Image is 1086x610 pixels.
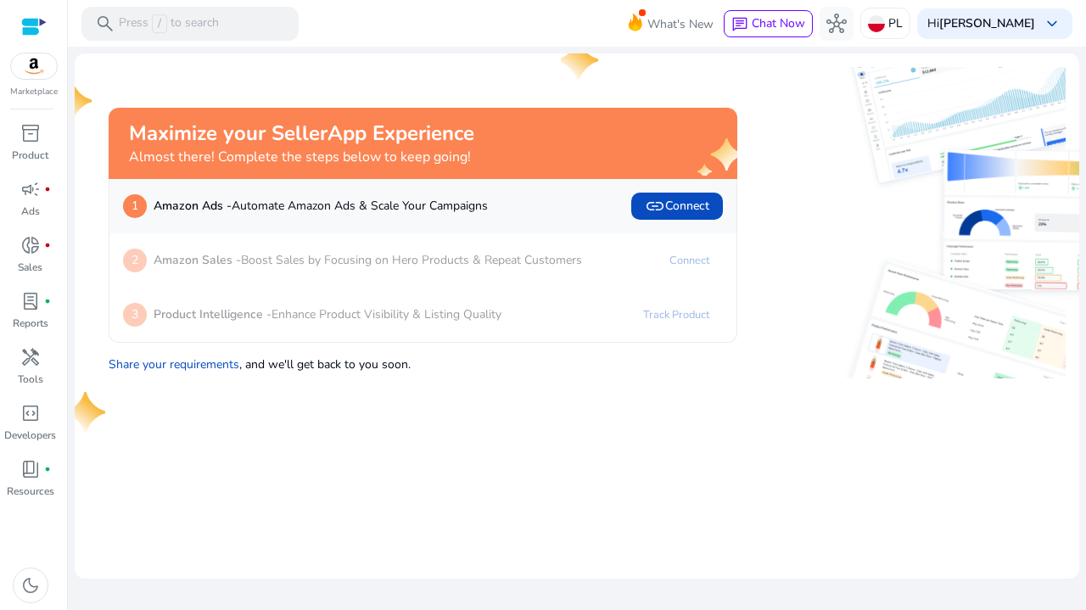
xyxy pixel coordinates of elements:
[13,316,48,331] p: Reports
[154,252,241,268] b: Amazon Sales -
[109,349,737,373] p: , and we'll get back to you soon.
[647,9,714,39] span: What's New
[119,14,219,33] p: Press to search
[123,303,147,327] p: 3
[154,305,501,323] p: Enhance Product Visibility & Listing Quality
[631,193,723,220] button: linkConnect
[7,484,54,499] p: Resources
[656,247,723,274] a: Connect
[20,291,41,311] span: lab_profile
[645,196,665,216] span: link
[826,14,847,34] span: hub
[20,235,41,255] span: donut_small
[109,356,239,372] a: Share your requirements
[18,372,43,387] p: Tools
[1042,14,1062,34] span: keyboard_arrow_down
[154,198,232,214] b: Amazon Ads -
[123,249,147,272] p: 2
[44,186,51,193] span: fiber_manual_record
[820,7,854,41] button: hub
[154,306,271,322] b: Product Intelligence -
[20,575,41,596] span: dark_mode
[10,86,58,98] p: Marketplace
[888,8,903,38] p: PL
[129,121,474,146] h2: Maximize your SellerApp Experience
[12,148,48,163] p: Product
[11,53,57,79] img: amazon.svg
[54,81,95,121] img: one-star.svg
[44,242,51,249] span: fiber_manual_record
[731,16,748,33] span: chat
[927,18,1035,30] p: Hi
[868,15,885,32] img: pl.svg
[4,428,56,443] p: Developers
[752,15,805,31] span: Chat Now
[154,251,582,269] p: Boost Sales by Focusing on Hero Products & Repeat Customers
[561,40,602,81] img: one-star.svg
[123,194,147,218] p: 1
[18,260,42,275] p: Sales
[724,10,813,37] button: chatChat Now
[20,123,41,143] span: inventory_2
[20,179,41,199] span: campaign
[20,403,41,423] span: code_blocks
[44,466,51,473] span: fiber_manual_record
[645,196,709,216] span: Connect
[68,392,109,433] img: one-star.svg
[939,15,1035,31] b: [PERSON_NAME]
[152,14,167,33] span: /
[44,298,51,305] span: fiber_manual_record
[21,204,40,219] p: Ads
[95,14,115,34] span: search
[630,301,723,328] a: Track Product
[20,459,41,479] span: book_4
[129,149,474,165] h4: Almost there! Complete the steps below to keep going!
[154,197,488,215] p: Automate Amazon Ads & Scale Your Campaigns
[20,347,41,367] span: handyman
